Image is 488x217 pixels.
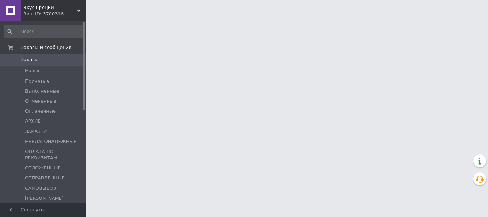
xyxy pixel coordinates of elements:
[25,165,61,171] span: ОТЛОЖЕННЫЕ
[25,68,41,74] span: Новые
[21,56,38,63] span: Заказы
[25,138,76,145] span: НЕБЛАГОНАДЁЖНЫЕ
[23,4,77,11] span: Вкус Греции
[4,25,84,38] input: Поиск
[25,185,56,192] span: САМОВЫВОЗ
[25,88,59,94] span: Выполненные
[25,118,41,124] span: АРХИВ
[25,98,56,104] span: Отмененные
[25,128,48,135] span: ЗАКАЗ 5*
[25,175,65,181] span: ОТПРАВЛЕННЫЕ
[25,108,56,114] span: Оплаченные
[21,44,71,51] span: Заказы и сообщения
[25,78,50,84] span: Принятые
[25,148,84,161] span: ОПЛАТА ПО РЕКВИЗИТАМ
[23,11,86,17] div: Ваш ID: 3780316
[25,195,64,202] span: [PERSON_NAME]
